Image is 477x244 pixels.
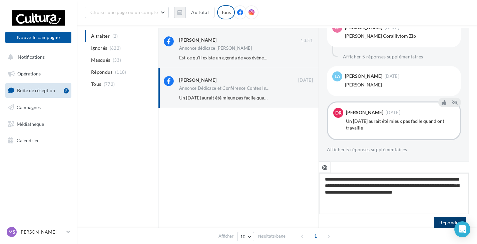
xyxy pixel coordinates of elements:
span: (772) [104,81,115,87]
div: Un [DATE] aurait été mieux pas facile quand ont travaille [346,118,455,131]
button: Choisir une page ou un compte [85,7,169,18]
span: Répondus [91,69,113,75]
div: [PERSON_NAME] [179,77,216,83]
span: [DATE] [385,25,399,30]
span: Opérations [17,71,41,76]
span: (118) [115,69,126,75]
a: Campagnes [4,100,73,114]
span: Médiathèque [17,121,44,127]
div: [PERSON_NAME] [346,110,383,115]
i: @ [322,164,328,170]
button: @ [319,162,330,173]
button: 10 [237,232,254,241]
span: Un [DATE] aurait été mieux pas facile quand ont travaille [179,95,296,100]
a: Opérations [4,67,73,81]
a: MS [PERSON_NAME] [5,226,71,238]
span: Notifications [18,54,45,60]
span: résultats/page [258,233,286,239]
span: Afficher [218,233,233,239]
span: (33) [113,57,121,63]
a: Calendrier [4,134,73,148]
span: La [335,73,340,80]
span: 13:51 [301,38,313,44]
a: Boîte de réception2 [4,83,73,97]
span: 10 [240,234,246,239]
button: Nouvelle campagne [5,32,71,43]
div: Annonce dédicace [PERSON_NAME] [179,46,252,50]
button: Notifications [4,50,70,64]
a: Médiathèque [4,117,73,131]
span: 1 [310,231,321,241]
button: Afficher 5 réponses supplémentaires [327,146,407,154]
button: Au total [185,7,214,18]
span: Choisir une page ou un compte [90,9,158,15]
div: Open Intercom Messenger [454,221,470,237]
span: Tous [91,81,101,87]
div: [PERSON_NAME] [345,74,382,78]
span: Boîte de réception [17,87,55,93]
div: 2 [64,88,69,93]
span: DR [335,109,342,116]
div: [PERSON_NAME] [345,25,382,30]
span: MS [8,229,15,235]
span: Est-ce qu'il existe un agenda de vos événements ? Vous avez plein de dates intéressantes en ce mo... [179,55,389,60]
div: [PERSON_NAME] [345,81,456,88]
button: Afficher 5 réponses supplémentaires [340,53,426,61]
button: Au total [174,7,214,18]
span: Campagnes [17,104,41,110]
span: [DATE] [298,77,313,83]
div: [PERSON_NAME] Coralilytom Zip [345,33,456,39]
span: Annonce Dédicace et Conférence Contes In... [179,86,270,90]
span: (622) [110,45,121,51]
div: [PERSON_NAME] [179,37,216,43]
div: Tous [217,5,235,19]
button: Répondre [434,217,466,228]
p: [PERSON_NAME] [19,229,64,235]
span: Masqués [91,57,110,63]
span: Calendrier [17,138,39,143]
span: Ignorés [91,45,107,51]
span: [DATE] [385,74,399,78]
span: [DATE] [386,110,400,115]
